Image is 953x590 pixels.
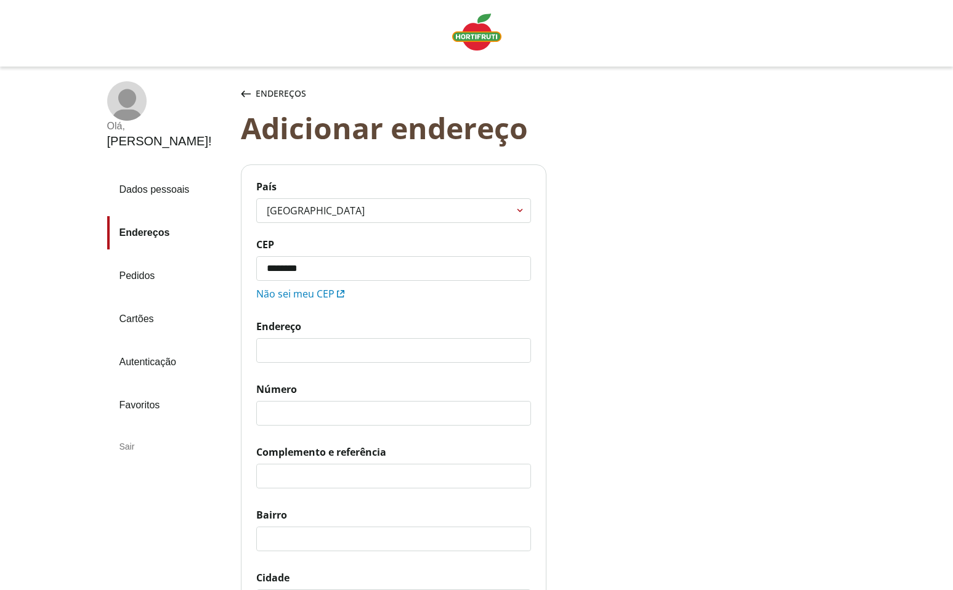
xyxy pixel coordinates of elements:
[107,173,231,206] a: Dados pessoais
[241,111,871,145] div: Adicionar endereço
[256,287,344,301] a: Não sei meu CEP
[107,121,212,132] div: Olá ,
[256,87,306,100] span: Endereços
[257,464,530,488] input: Complemento e referência
[256,382,531,396] span: Número
[256,238,531,251] span: CEP
[452,14,501,51] img: Logo
[256,180,531,193] span: País
[256,445,531,459] span: Complemento e referência
[256,320,531,333] span: Endereço
[257,339,530,362] input: Endereço
[107,302,231,336] a: Cartões
[257,257,530,280] input: CEP
[107,389,231,422] a: Favoritos
[257,402,530,425] input: Número
[107,259,231,293] a: Pedidos
[256,508,531,522] span: Bairro
[257,527,530,551] input: Bairro
[447,9,506,58] a: Logo
[107,216,231,249] a: Endereços
[107,432,231,461] div: Sair
[238,81,309,106] button: Endereços
[107,346,231,379] a: Autenticação
[107,134,212,148] div: [PERSON_NAME] !
[256,571,531,584] span: Cidade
